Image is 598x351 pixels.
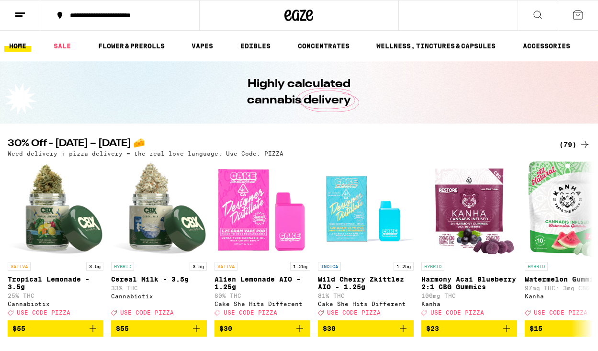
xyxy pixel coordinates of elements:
[187,40,218,52] a: VAPES
[372,40,500,52] a: WELLNESS, TINCTURES & CAPSULES
[224,309,277,316] span: USE CODE PIZZA
[111,275,207,283] p: Cereal Milk - 3.5g
[318,320,414,337] button: Add to bag
[421,320,517,337] button: Add to bag
[214,262,237,271] p: SATIVA
[421,275,517,291] p: Harmony Acai Blueberry 2:1 CBG Gummies
[559,139,590,150] a: (79)
[318,161,414,320] a: Open page for Wild Cherry Zkittlez AIO - 1.25g from Cake She Hits Different
[8,150,283,157] p: Weed delivery + pizza delivery = the real love language. Use Code: PIZZA
[421,161,517,320] a: Open page for Harmony Acai Blueberry 2:1 CBG Gummies from Kanha
[530,325,542,332] span: $15
[290,262,310,271] p: 1.25g
[318,161,414,257] img: Cake She Hits Different - Wild Cherry Zkittlez AIO - 1.25g
[190,262,207,271] p: 3.5g
[219,325,232,332] span: $30
[8,293,103,299] p: 25% THC
[111,285,207,291] p: 33% THC
[220,76,378,109] h1: Highly calculated cannabis delivery
[421,293,517,299] p: 100mg THC
[422,161,516,257] img: Kanha - Harmony Acai Blueberry 2:1 CBG Gummies
[236,40,275,52] a: EDIBLES
[111,320,207,337] button: Add to bag
[323,325,336,332] span: $30
[426,325,439,332] span: $23
[318,301,414,307] div: Cake She Hits Different
[120,309,174,316] span: USE CODE PIZZA
[111,161,207,257] img: Cannabiotix - Cereal Milk - 3.5g
[111,262,134,271] p: HYBRID
[318,275,414,291] p: Wild Cherry Zkittlez AIO - 1.25g
[525,262,548,271] p: HYBRID
[318,293,414,299] p: 81% THC
[8,139,543,150] h2: 30% Off - [DATE] – [DATE] 🧀
[518,40,575,52] a: ACCESSORIES
[214,293,310,299] p: 80% THC
[4,40,31,52] a: HOME
[111,293,207,299] div: Cannabiotix
[394,262,414,271] p: 1.25g
[214,301,310,307] div: Cake She Hits Different
[86,262,103,271] p: 3.5g
[49,40,76,52] a: SALE
[8,320,103,337] button: Add to bag
[111,161,207,320] a: Open page for Cereal Milk - 3.5g from Cannabiotix
[318,262,341,271] p: INDICA
[12,325,25,332] span: $55
[17,309,70,316] span: USE CODE PIZZA
[421,301,517,307] div: Kanha
[421,262,444,271] p: HYBRID
[8,301,103,307] div: Cannabiotix
[8,161,103,320] a: Open page for Tropical Lemonade - 3.5g from Cannabiotix
[293,40,354,52] a: CONCENTRATES
[214,161,310,257] img: Cake She Hits Different - Alien Lemonade AIO - 1.25g
[8,262,31,271] p: SATIVA
[534,309,587,316] span: USE CODE PIZZA
[8,275,103,291] p: Tropical Lemonade - 3.5g
[116,325,129,332] span: $55
[430,309,484,316] span: USE CODE PIZZA
[214,275,310,291] p: Alien Lemonade AIO - 1.25g
[93,40,169,52] a: FLOWER & PREROLLS
[214,320,310,337] button: Add to bag
[327,309,381,316] span: USE CODE PIZZA
[8,161,103,257] img: Cannabiotix - Tropical Lemonade - 3.5g
[214,161,310,320] a: Open page for Alien Lemonade AIO - 1.25g from Cake She Hits Different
